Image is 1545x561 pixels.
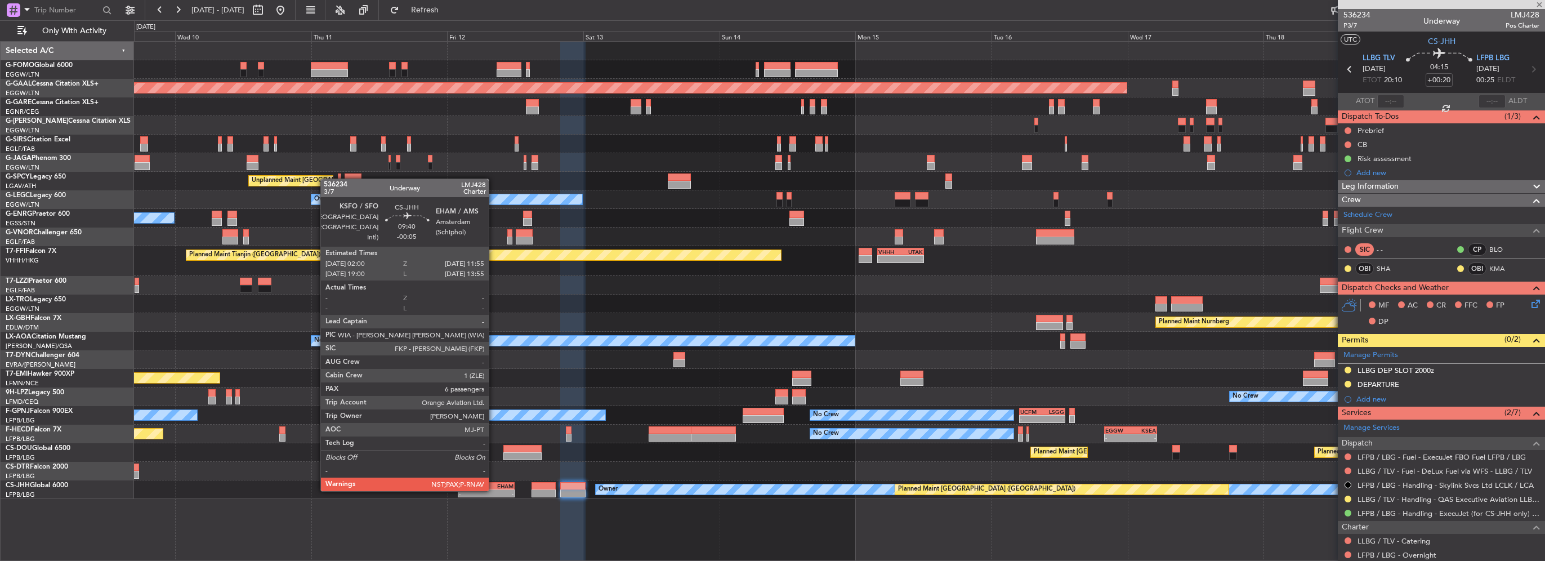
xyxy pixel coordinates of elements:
[6,435,35,443] a: LFPB/LBG
[6,192,66,199] a: G-LEGCLegacy 600
[6,278,66,284] a: T7-LZZIPraetor 600
[1105,427,1131,434] div: EGGW
[1318,444,1495,461] div: Planned Maint [GEOGRAPHIC_DATA] ([GEOGRAPHIC_DATA])
[6,99,99,106] a: G-GARECessna Citation XLS+
[813,425,839,442] div: No Crew
[6,238,35,246] a: EGLF/FAB
[6,342,72,350] a: [PERSON_NAME]/QSA
[6,296,30,303] span: LX-TRO
[385,1,452,19] button: Refresh
[6,333,32,340] span: LX-AOA
[1489,264,1515,274] a: KMA
[1356,96,1374,107] span: ATOT
[1358,480,1534,490] a: LFPB / LBG - Handling - Skylink Svcs Ltd LCLK / LCA
[6,379,39,388] a: LFMN/NCE
[1233,388,1258,405] div: No Crew
[1356,394,1539,404] div: Add new
[1464,300,1477,311] span: FFC
[1358,380,1399,389] div: DEPARTURE
[6,408,30,415] span: F-GPNJ
[1504,333,1521,345] span: (0/2)
[1363,64,1386,75] span: [DATE]
[6,352,79,359] a: T7-DYNChallenger 604
[1423,15,1460,27] div: Underway
[1430,62,1448,73] span: 04:15
[311,31,448,41] div: Thu 11
[1378,317,1388,328] span: DP
[1408,300,1418,311] span: AC
[1131,427,1156,434] div: KSEA
[1355,243,1374,256] div: SIC
[6,248,56,255] a: T7-FFIFalcon 7X
[6,389,64,396] a: 9H-LPZLegacy 500
[1131,434,1156,441] div: -
[1128,31,1264,41] div: Wed 17
[6,286,35,295] a: EGLF/FAB
[136,23,155,32] div: [DATE]
[1042,416,1064,422] div: -
[1343,350,1398,361] a: Manage Permits
[1356,168,1539,177] div: Add new
[1476,64,1499,75] span: [DATE]
[901,248,923,255] div: UTAK
[6,192,30,199] span: G-LEGC
[6,201,39,209] a: EGGW/LTN
[6,229,82,236] a: G-VNORChallenger 650
[878,248,900,255] div: VHHH
[6,315,30,322] span: LX-GBH
[1508,96,1527,107] span: ALDT
[1468,243,1486,256] div: CP
[1358,495,1539,504] a: LLBG / TLV - Handling - QAS Executive Aviation LLBG / TLV
[1343,210,1392,221] a: Schedule Crew
[6,296,66,303] a: LX-TROLegacy 650
[486,483,513,489] div: EHAM
[314,332,393,349] div: No Crew [PERSON_NAME]
[1020,416,1042,422] div: -
[6,464,30,470] span: CS-DTR
[1358,154,1412,163] div: Risk assessment
[6,211,70,217] a: G-ENRGPraetor 600
[6,482,30,489] span: CS-JHH
[6,173,30,180] span: G-SPCY
[459,483,486,489] div: KSFO
[415,427,441,434] div: UGTB
[459,490,486,497] div: -
[6,173,66,180] a: G-SPCYLegacy 650
[6,278,29,284] span: T7-LZZI
[1468,262,1486,275] div: OBI
[6,118,131,124] a: G-[PERSON_NAME]Cessna Citation XLS
[1377,264,1402,274] a: SHA
[1042,408,1064,415] div: LSGG
[1504,407,1521,418] span: (2/7)
[6,426,61,433] a: F-HECDFalcon 7X
[447,31,583,41] div: Fri 12
[6,323,39,332] a: EDLW/DTM
[1496,300,1504,311] span: FP
[6,305,39,313] a: EGGW/LTN
[6,389,28,396] span: 9H-LPZ
[1342,194,1361,207] span: Crew
[175,31,311,41] div: Wed 10
[1358,509,1539,518] a: LFPB / LBG - Handling - ExecuJet (for CS-JHH only) LFPB / LBG
[1506,9,1539,21] span: LMJ428
[1363,75,1381,86] span: ETOT
[6,445,70,452] a: CS-DOUGlobal 6500
[1358,466,1532,476] a: LLBG / TLV - Fuel - DeLux Fuel via WFS - LLBG / TLV
[6,256,39,265] a: VHHH/HKG
[6,163,39,172] a: EGGW/LTN
[6,182,36,190] a: LGAV/ATH
[441,434,467,441] div: -
[1378,300,1389,311] span: MF
[6,118,68,124] span: G-[PERSON_NAME]
[6,398,38,406] a: LFMD/CEQ
[1020,408,1042,415] div: UCFM
[1358,366,1434,375] div: LLBG DEP SLOT 2000z
[1263,31,1400,41] div: Thu 18
[189,247,320,264] div: Planned Maint Tianjin ([GEOGRAPHIC_DATA])
[1355,262,1374,275] div: OBI
[6,99,32,106] span: G-GARE
[441,427,467,434] div: RJTT
[405,407,431,424] div: No Crew
[1358,550,1436,560] a: LFPB / LBG - Overnight
[6,219,35,228] a: EGSS/STN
